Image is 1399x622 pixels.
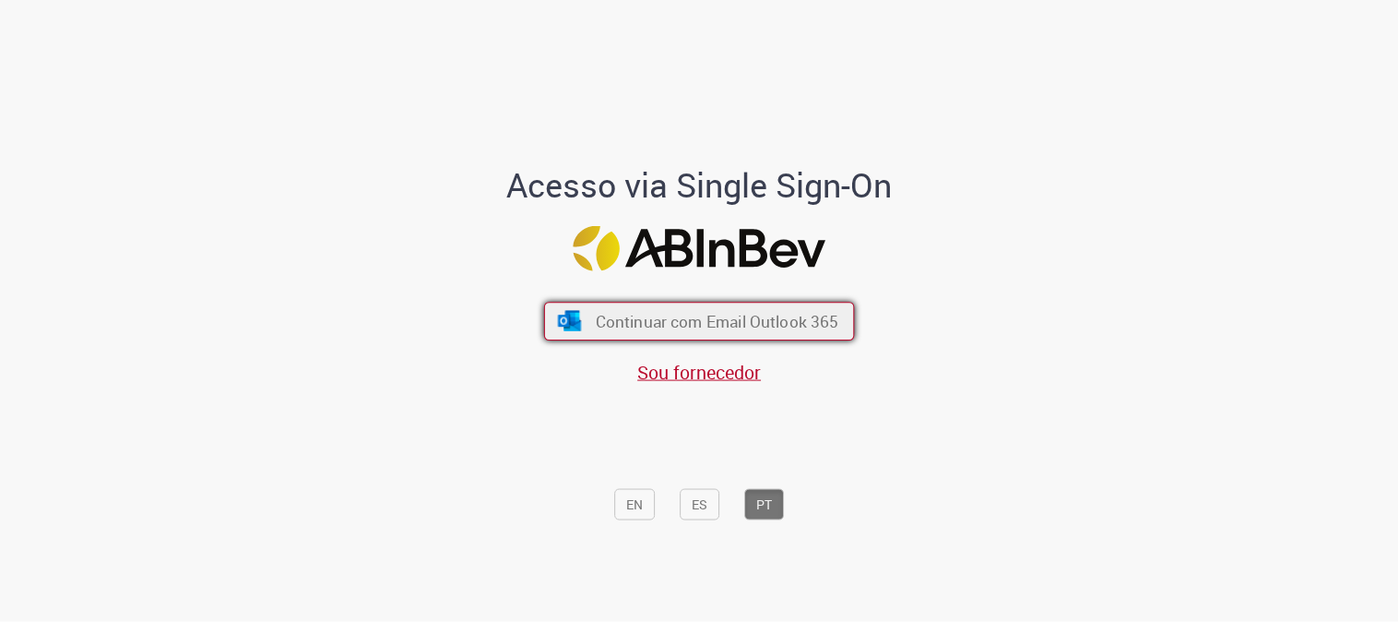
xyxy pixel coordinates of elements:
[638,360,762,385] a: Sou fornecedor
[615,489,656,520] button: EN
[681,489,720,520] button: ES
[745,489,785,520] button: PT
[574,225,826,270] img: Logo ABInBev
[556,311,583,331] img: ícone Azure/Microsoft 360
[544,302,855,341] button: ícone Azure/Microsoft 360 Continuar com Email Outlook 365
[444,167,955,204] h1: Acesso via Single Sign-On
[596,311,839,332] span: Continuar com Email Outlook 365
